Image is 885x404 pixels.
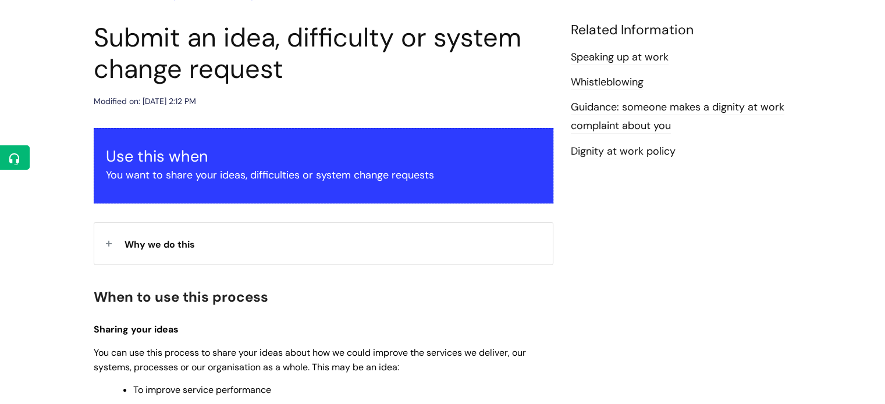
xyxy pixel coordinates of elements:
a: Dignity at work policy [571,144,676,159]
h3: Use this when [106,147,541,166]
a: Whistleblowing [571,75,644,90]
span: When to use this process [94,288,268,306]
h4: Related Information [571,22,792,38]
div: Modified on: [DATE] 2:12 PM [94,94,196,109]
a: Guidance: someone makes a dignity at work complaint about you [571,100,784,134]
span: To improve service performance [133,384,271,396]
p: You want to share your ideas, difficulties or system change requests [106,166,541,184]
span: Why we do this [125,238,195,251]
h1: Submit an idea, difficulty or system change request [94,22,553,85]
a: Speaking up at work [571,50,669,65]
span: You can use this process to share your ideas about how we could improve the services we deliver, ... [94,346,526,373]
span: Sharing your ideas [94,323,179,335]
